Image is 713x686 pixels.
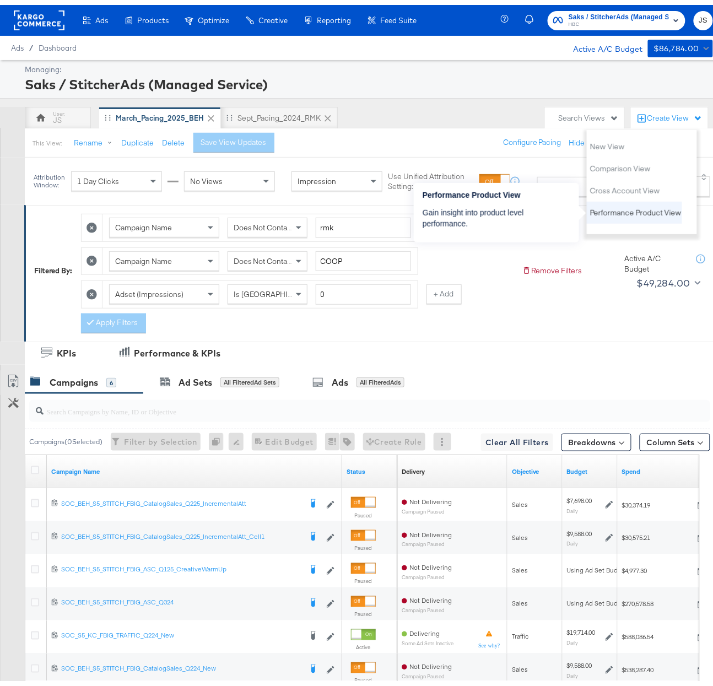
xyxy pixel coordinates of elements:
div: Using Ad Set Budget [567,561,628,570]
div: KPIs [57,342,76,355]
button: Hide Filters [569,133,608,143]
span: Feed Suite [380,11,417,20]
sub: Some Ad Sets Inactive [402,636,453,642]
span: Adset (Impressions) [115,284,183,294]
a: Your campaign's objective. [512,462,558,471]
a: SOC_S5_KC_FBIG_TRAFFIC_Q224_New [61,626,301,638]
div: This View: [33,134,62,143]
button: Breakdowns [561,429,631,446]
div: Managing: [25,60,710,70]
div: Campaigns [50,371,98,384]
span: Does Not Contain [234,251,294,261]
button: Rename [67,128,124,148]
a: Reflects the ability of your Ad Campaign to achieve delivery based on ad states, schedule and bud... [402,462,425,471]
button: New View [590,135,625,148]
span: $270,578.58 [622,595,693,603]
span: Performance Product View [590,203,682,213]
div: Ads [332,371,348,384]
span: Impression [298,171,336,181]
span: Sales [512,595,528,603]
label: Paused [351,540,376,547]
span: Does Not Contain [234,218,294,228]
div: Filtered By: [34,261,73,271]
div: $7,698.00 [567,491,592,500]
div: Performance & KPIs [134,342,220,355]
div: SOC_BEH_S5_STITCH_FBIG_CatalogSales_Q225_IncrementalAtt_Cell1 [61,527,301,536]
button: + Add [426,279,462,299]
label: Paused [351,507,376,514]
div: Ad Sets [179,371,212,384]
span: Is [GEOGRAPHIC_DATA] [234,284,318,294]
span: Not Delivering [409,526,452,534]
div: $49,284.00 [637,270,690,287]
button: Cross Account View [590,179,661,192]
input: Enter a search term [316,246,411,267]
label: Active [351,639,376,646]
span: Ads [11,39,24,47]
button: Saks / StitcherAds (Managed Service)HBC [548,6,685,25]
div: Campaigns ( 0 Selected) [29,432,102,442]
button: Performance Product View [590,201,682,214]
span: Sales [512,528,528,537]
span: $30,374.19 [622,496,693,504]
button: JS [694,6,713,25]
div: $9,588.00 [567,525,592,533]
span: Not Delivering [409,493,452,501]
span: Saks / StitcherAds (Managed Service) [569,7,669,18]
a: SOC_BEH_S5_STITCH_FBIG_CatalogSales_Q225_IncrementalAtt [61,494,301,505]
a: Your campaign name. [51,462,338,471]
button: Column Sets [640,429,710,446]
button: $49,284.00 [633,269,703,287]
input: Enter a search term [316,213,411,233]
span: Products [137,11,169,20]
button: Remove Filters [522,261,582,271]
span: Delivering [409,625,440,633]
label: Paused [351,606,376,613]
label: Paused [351,573,376,580]
span: HBC [569,15,669,24]
a: Shows the current state of your Ad Campaign. [347,462,393,471]
span: Optimize [198,11,229,20]
span: Reporting [317,11,351,20]
span: $588,086.54 [622,628,693,636]
sub: Campaign Paused [402,504,452,510]
span: Creative [258,11,288,20]
a: Dashboard [39,39,77,47]
div: 0 [209,428,229,446]
span: Clear All Filters [485,431,549,445]
sub: Campaign Paused [402,669,452,675]
div: Active A/C Budget [561,35,642,51]
span: No Views [190,171,223,181]
a: SOC_BEH_S5_STITCH_FBIG_CatalogSales_Q224_New [61,660,301,671]
span: Ads [95,11,108,20]
sub: Campaign Paused [402,603,452,609]
div: JS [53,110,62,121]
div: 6 [106,373,116,383]
span: Not Delivering [409,592,452,600]
button: Comparison View [590,157,651,170]
div: Drag to reorder tab [226,110,233,116]
span: 1 Day Clicks [77,171,119,181]
span: Sales [512,561,528,570]
span: Custom [543,177,570,187]
label: Use Unified Attribution Setting: [388,166,475,187]
sub: Daily [567,536,579,542]
label: Paused [351,672,376,679]
span: Cross Account View [590,181,660,191]
button: Duplicate [122,133,154,143]
sub: Daily [567,668,579,674]
div: All Filtered Ads [356,372,404,382]
a: SOC_BEH_S5_STITCH_FBIG_ASC_Q324 [61,593,301,604]
div: SOC_BEH_S5_STITCH_FBIG_CatalogSales_Q224_New [61,660,301,668]
span: Traffic [512,628,528,636]
span: $4,977.30 [622,562,693,570]
span: Comparison View [590,159,651,169]
div: Using Ad Set Budget [567,595,628,603]
span: Sales [512,661,528,669]
span: $30,575.21 [622,529,693,537]
div: Active A/C Budget [625,249,685,269]
div: Search Views [559,108,619,118]
input: Enter a number [316,279,411,300]
div: $86,784.00 [653,37,699,51]
span: JS [698,9,709,22]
